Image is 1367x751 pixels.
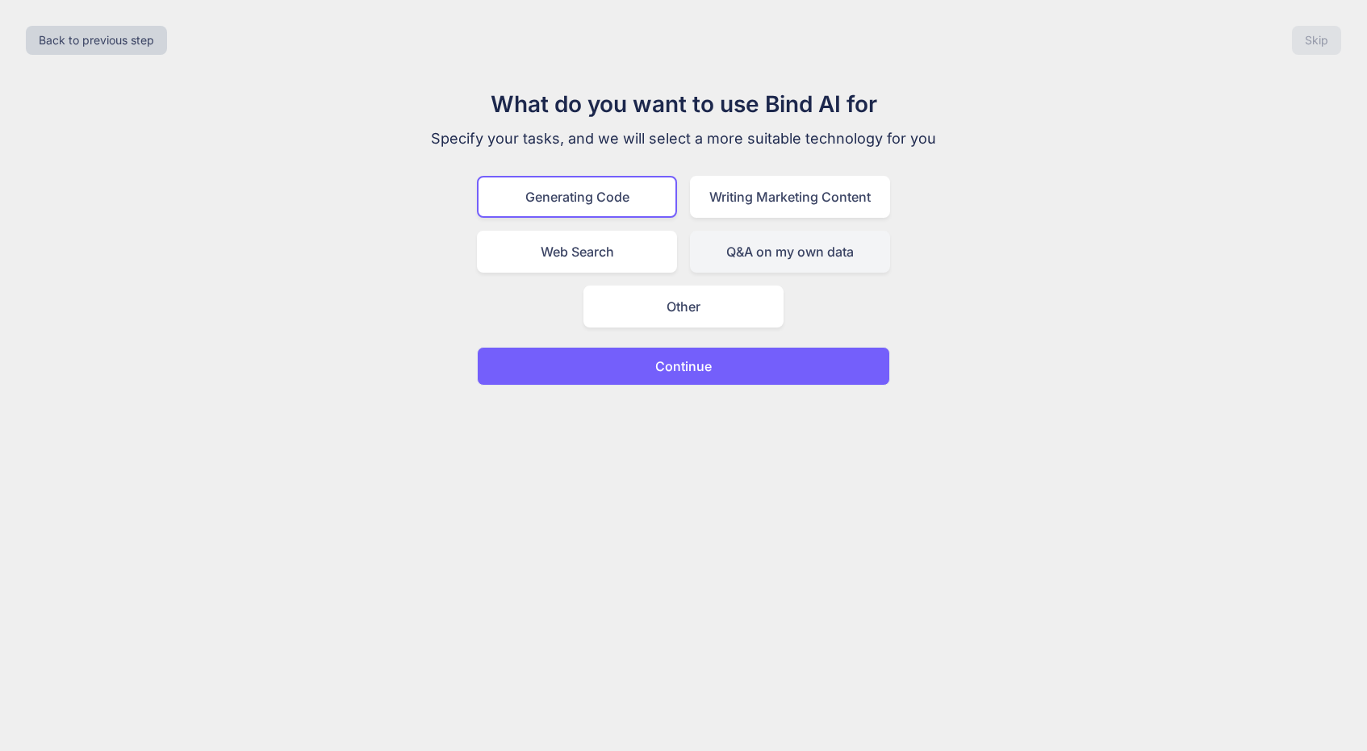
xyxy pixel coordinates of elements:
[1292,26,1341,55] button: Skip
[26,26,167,55] button: Back to previous step
[690,231,890,273] div: Q&A on my own data
[412,127,955,150] p: Specify your tasks, and we will select a more suitable technology for you
[477,231,677,273] div: Web Search
[477,176,677,218] div: Generating Code
[655,357,712,376] p: Continue
[583,286,784,328] div: Other
[690,176,890,218] div: Writing Marketing Content
[477,347,890,386] button: Continue
[412,87,955,121] h1: What do you want to use Bind AI for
